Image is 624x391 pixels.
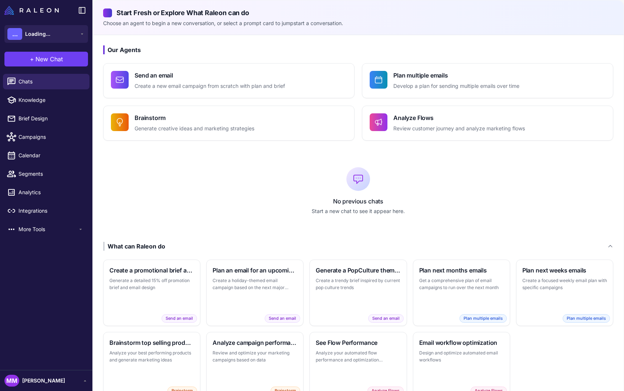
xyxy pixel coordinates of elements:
[18,151,84,160] span: Calendar
[316,349,400,364] p: Analyze your automated flow performance and optimization opportunities
[22,377,65,385] span: [PERSON_NAME]
[316,277,400,291] p: Create a trendy brief inspired by current pop culture trends
[413,260,510,326] button: Plan next months emailsGet a comprehensive plan of email campaigns to run over the next monthPlan...
[162,314,197,323] span: Send an email
[109,266,194,275] h3: Create a promotional brief and email
[265,314,300,323] span: Send an email
[18,170,84,178] span: Segments
[393,82,519,90] p: Develop a plan for sending multiple emails over time
[103,106,355,141] button: BrainstormGenerate creative ideas and marketing strategies
[135,82,285,90] p: Create a new email campaign from scratch with plan and brief
[3,148,89,163] a: Calendar
[3,203,89,219] a: Integrations
[213,338,297,347] h3: Analyze campaign performance
[18,96,84,104] span: Knowledge
[35,55,63,64] span: New Chat
[522,266,607,275] h3: Plan next weeks emails
[393,113,525,122] h4: Analyze Flows
[3,166,89,182] a: Segments
[459,314,507,323] span: Plan multiple emails
[103,19,613,27] p: Choose an agent to begin a new conversation, or select a prompt card to jumpstart a conversation.
[3,185,89,200] a: Analytics
[18,207,84,215] span: Integrations
[393,71,519,80] h4: Plan multiple emails
[109,349,194,364] p: Analyze your best performing products and generate marketing ideas
[4,6,59,15] img: Raleon Logo
[563,314,610,323] span: Plan multiple emails
[103,242,165,251] div: What can Raleon do
[362,106,613,141] button: Analyze FlowsReview customer journey and analyze marketing flows
[103,63,355,98] button: Send an emailCreate a new email campaign from scratch with plan and brief
[109,277,194,291] p: Generate a detailed 15% off promotion brief and email design
[4,375,19,387] div: MM
[18,114,84,123] span: Brief Design
[18,133,84,141] span: Campaigns
[18,225,78,233] span: More Tools
[206,260,303,326] button: Plan an email for an upcoming holidayCreate a holiday-themed email campaign based on the next maj...
[213,349,297,364] p: Review and optimize your marketing campaigns based on data
[316,338,400,347] h3: See Flow Performance
[103,260,200,326] button: Create a promotional brief and emailGenerate a detailed 15% off promotion brief and email designS...
[103,8,613,18] h2: Start Fresh or Explore What Raleon can do
[419,338,504,347] h3: Email workflow optimization
[3,92,89,108] a: Knowledge
[316,266,400,275] h3: Generate a PopCulture themed brief
[516,260,613,326] button: Plan next weeks emailsCreate a focused weekly email plan with specific campaignsPlan multiple emails
[135,71,285,80] h4: Send an email
[3,129,89,145] a: Campaigns
[103,197,613,206] p: No previous chats
[368,314,404,323] span: Send an email
[309,260,407,326] button: Generate a PopCulture themed briefCreate a trendy brief inspired by current pop culture trendsSen...
[4,6,62,15] a: Raleon Logo
[419,277,504,291] p: Get a comprehensive plan of email campaigns to run over the next month
[3,111,89,126] a: Brief Design
[135,124,254,133] p: Generate creative ideas and marketing strategies
[7,28,22,40] div: ...
[393,124,525,133] p: Review customer journey and analyze marketing flows
[522,277,607,291] p: Create a focused weekly email plan with specific campaigns
[213,266,297,275] h3: Plan an email for an upcoming holiday
[18,78,84,86] span: Chats
[109,338,194,347] h3: Brainstorm top selling products
[18,188,84,196] span: Analytics
[419,349,504,364] p: Design and optimize automated email workflows
[362,63,613,98] button: Plan multiple emailsDevelop a plan for sending multiple emails over time
[135,113,254,122] h4: Brainstorm
[103,207,613,215] p: Start a new chat to see it appear here.
[25,30,50,38] span: Loading...
[3,74,89,89] a: Chats
[213,277,297,291] p: Create a holiday-themed email campaign based on the next major holiday
[4,52,88,66] button: +New Chat
[419,266,504,275] h3: Plan next months emails
[103,45,613,54] h3: Our Agents
[4,25,88,43] button: ...Loading...
[30,55,34,64] span: +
